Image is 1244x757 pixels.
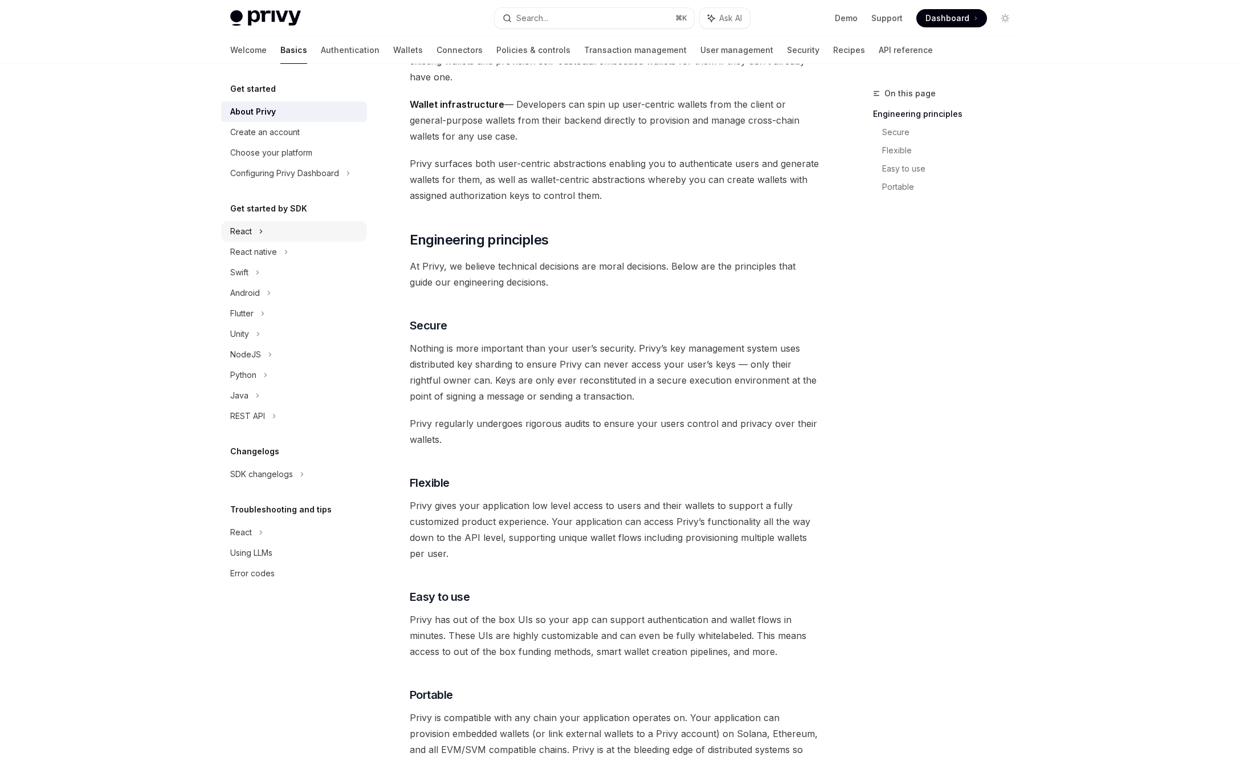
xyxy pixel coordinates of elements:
[410,96,821,144] span: — Developers can spin up user-centric wallets from the client or general-purpose wallets from the...
[230,36,267,64] a: Welcome
[700,36,773,64] a: User management
[230,327,249,341] div: Unity
[871,13,903,24] a: Support
[230,10,301,26] img: light logo
[879,36,933,64] a: API reference
[835,13,858,24] a: Demo
[882,160,1023,178] a: Easy to use
[221,122,367,143] a: Create an account
[230,503,332,516] h5: Troubleshooting and tips
[230,546,272,560] div: Using LLMs
[719,13,742,24] span: Ask AI
[882,141,1023,160] a: Flexible
[230,526,252,539] div: React
[833,36,865,64] a: Recipes
[996,9,1014,27] button: Toggle dark mode
[410,475,450,491] span: Flexible
[787,36,819,64] a: Security
[410,589,470,605] span: Easy to use
[675,14,687,23] span: ⌘ K
[410,416,821,447] span: Privy regularly undergoes rigorous audits to ensure your users control and privacy over their wal...
[884,87,936,100] span: On this page
[925,13,969,24] span: Dashboard
[916,9,987,27] a: Dashboard
[410,612,821,660] span: Privy has out of the box UIs so your app can support authentication and wallet flows in minutes. ...
[221,101,367,122] a: About Privy
[230,125,300,139] div: Create an account
[410,231,549,249] span: Engineering principles
[221,143,367,163] a: Choose your platform
[230,445,279,458] h5: Changelogs
[230,225,252,238] div: React
[584,36,687,64] a: Transaction management
[221,543,367,563] a: Using LLMs
[280,36,307,64] a: Basics
[882,178,1023,196] a: Portable
[230,202,307,215] h5: Get started by SDK
[410,340,821,404] span: Nothing is more important than your user’s security. Privy’s key management system uses distribut...
[437,36,483,64] a: Connectors
[230,166,339,180] div: Configuring Privy Dashboard
[496,36,570,64] a: Policies & controls
[230,286,260,300] div: Android
[221,563,367,584] a: Error codes
[410,498,821,561] span: Privy gives your application low level access to users and their wallets to support a fully custo...
[230,368,256,382] div: Python
[230,245,277,259] div: React native
[230,266,248,279] div: Swift
[873,105,1023,123] a: Engineering principles
[230,467,293,481] div: SDK changelogs
[321,36,380,64] a: Authentication
[230,82,276,96] h5: Get started
[516,11,548,25] div: Search...
[882,123,1023,141] a: Secure
[495,8,694,29] button: Search...⌘K
[230,307,254,320] div: Flutter
[230,146,312,160] div: Choose your platform
[410,687,453,703] span: Portable
[230,389,248,402] div: Java
[410,258,821,290] span: At Privy, we believe technical decisions are moral decisions. Below are the principles that guide...
[230,348,261,361] div: NodeJS
[410,318,447,333] span: Secure
[700,8,750,29] button: Ask AI
[230,409,265,423] div: REST API
[230,105,276,119] div: About Privy
[230,567,275,580] div: Error codes
[410,156,821,204] span: Privy surfaces both user-centric abstractions enabling you to authenticate users and generate wal...
[393,36,423,64] a: Wallets
[410,99,504,110] strong: Wallet infrastructure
